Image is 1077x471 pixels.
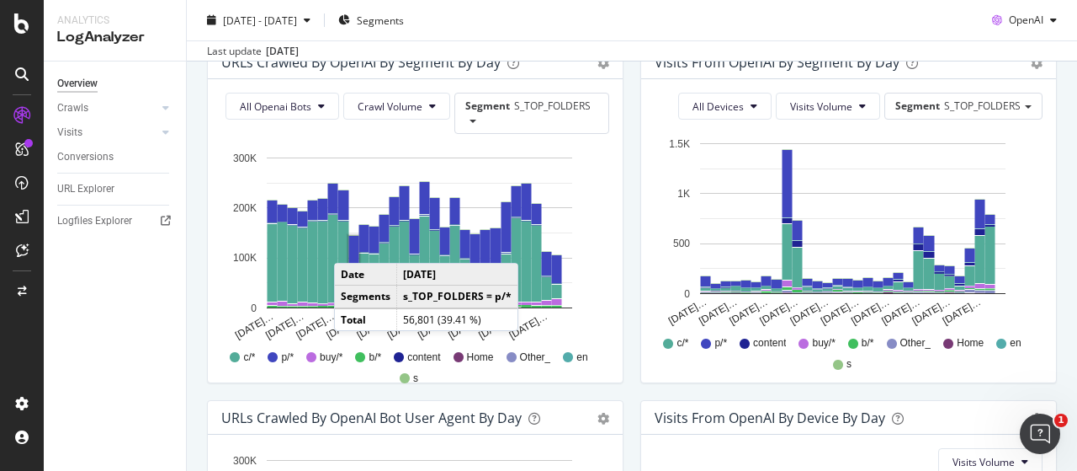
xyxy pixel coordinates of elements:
[225,93,339,120] button: All Openai Bots
[846,357,852,372] span: s
[467,351,494,365] span: Home
[1031,57,1043,69] div: gear
[335,286,397,308] td: Segments
[207,44,299,59] div: Last update
[57,124,157,142] a: Visits
[407,351,440,365] span: content
[514,99,591,113] span: S_TOP_FOLDERS
[900,336,931,351] span: Other_
[358,99,422,114] span: Crawl Volume
[812,336,835,351] span: buy/*
[57,75,174,93] a: Overview
[57,28,172,47] div: LogAnalyzer
[240,99,311,114] span: All Openai Bots
[57,212,174,230] a: Logfiles Explorer
[669,138,690,150] text: 1.5K
[57,212,132,230] div: Logfiles Explorer
[57,180,174,198] a: URL Explorer
[221,409,522,426] div: URLs Crawled by OpenAI bot User Agent By Day
[655,133,1037,329] svg: A chart.
[57,75,98,93] div: Overview
[397,264,518,286] td: [DATE]
[1010,336,1021,351] span: en
[57,148,114,166] div: Conversions
[465,99,510,113] span: Segment
[413,372,418,386] span: s
[343,93,450,120] button: Crawl Volume
[221,147,603,343] svg: A chart.
[678,93,772,120] button: All Devices
[944,99,1021,113] span: S_TOP_FOLDERS
[597,57,609,69] div: gear
[397,286,518,308] td: s_TOP_FOLDERS = p/*
[233,202,257,214] text: 200K
[684,288,690,300] text: 0
[233,252,257,264] text: 100K
[1054,414,1068,427] span: 1
[223,13,297,27] span: [DATE] - [DATE]
[251,302,257,313] text: 0
[692,99,744,114] span: All Devices
[233,152,257,163] text: 300K
[985,7,1064,34] button: OpenAI
[895,99,940,113] span: Segment
[957,336,984,351] span: Home
[520,351,551,365] span: Other_
[335,308,397,330] td: Total
[790,99,852,114] span: Visits Volume
[57,124,82,142] div: Visits
[221,54,501,71] div: URLs Crawled by OpenAI By Segment By Day
[233,455,257,467] text: 300K
[1009,13,1043,27] span: OpenAI
[266,44,299,59] div: [DATE]
[57,99,88,117] div: Crawls
[57,148,174,166] a: Conversions
[200,7,317,34] button: [DATE] - [DATE]
[576,351,587,365] span: en
[597,413,609,425] div: gear
[753,336,786,351] span: content
[655,409,885,426] div: Visits From OpenAI By Device By Day
[776,93,880,120] button: Visits Volume
[655,54,899,71] div: Visits from OpenAI By Segment By Day
[397,308,518,330] td: 56,801 (39.41 %)
[57,180,114,198] div: URL Explorer
[320,351,342,365] span: buy/*
[57,13,172,28] div: Analytics
[677,188,690,200] text: 1K
[952,455,1015,469] span: Visits Volume
[332,7,411,34] button: Segments
[335,264,397,286] td: Date
[57,99,157,117] a: Crawls
[357,13,404,27] span: Segments
[673,238,690,250] text: 500
[1020,414,1060,454] iframe: Intercom live chat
